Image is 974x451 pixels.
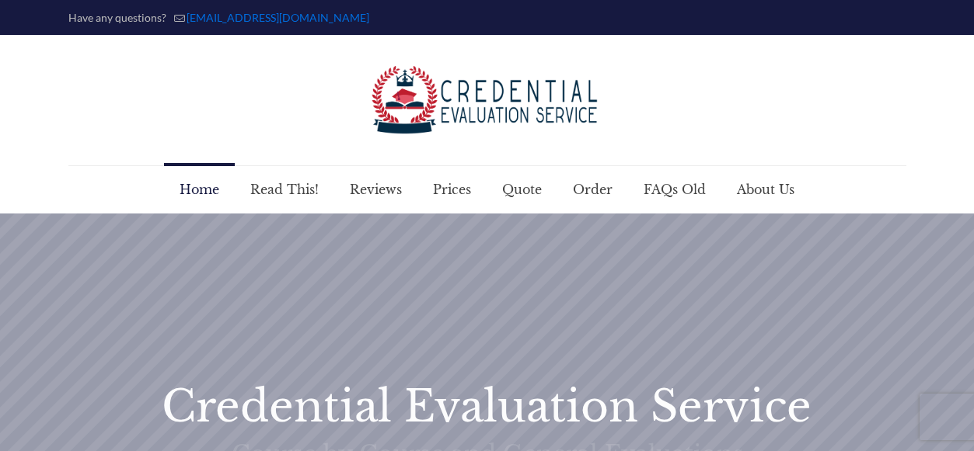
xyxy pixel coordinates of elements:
[557,166,628,213] a: Order
[721,166,810,213] a: About Us
[164,166,810,213] nav: Main menu
[371,66,604,134] img: logo-color
[628,166,721,213] a: FAQs Old
[235,166,334,213] a: Read This!
[334,166,417,213] a: Reviews
[164,166,235,213] a: Home
[162,382,812,432] rs-layer: Credential Evaluation Service
[417,166,487,213] a: Prices
[371,35,604,165] a: Credential Evaluation Service
[187,11,369,24] a: mail
[487,166,557,213] a: Quote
